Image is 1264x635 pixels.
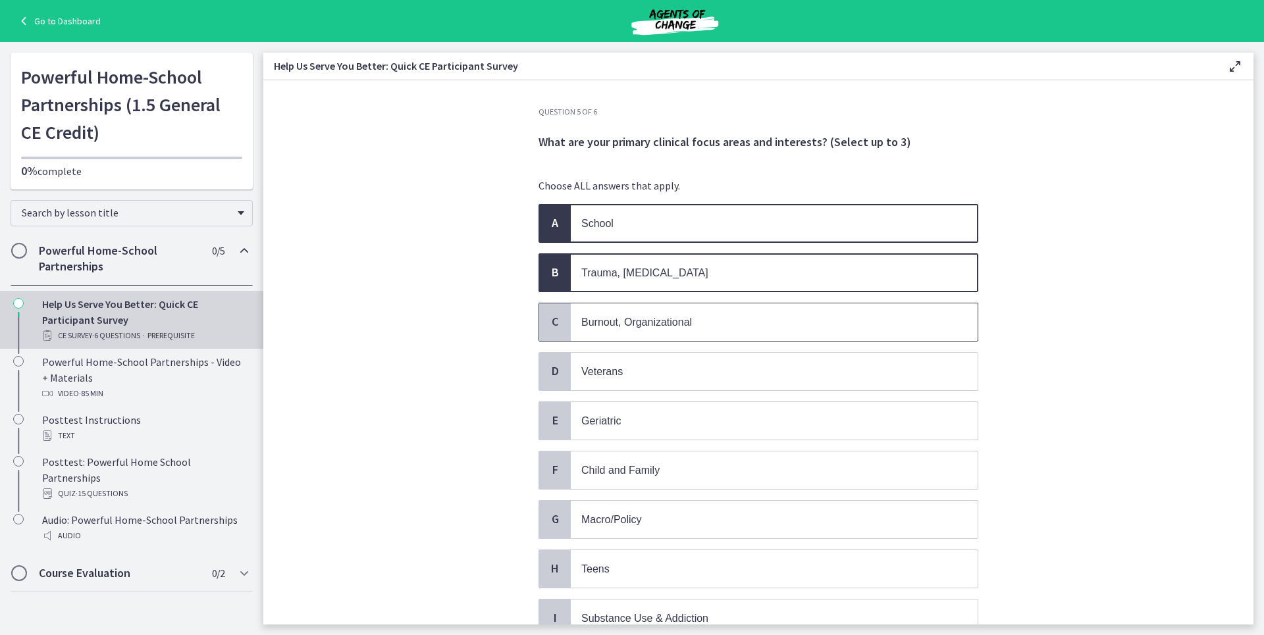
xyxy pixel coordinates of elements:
div: Posttest: Powerful Home School Partnerships [42,454,248,501]
div: Quiz [42,486,248,501]
span: Child and Family [581,465,660,476]
span: D [547,363,563,379]
span: Burnout, Organizational [581,317,692,328]
span: Search by lesson title [22,206,231,219]
div: Posttest Instructions [42,412,248,444]
span: G [547,511,563,527]
div: Audio: Powerful Home-School Partnerships [42,512,248,544]
a: Go to Dashboard [16,13,101,29]
div: Help Us Serve You Better: Quick CE Participant Survey [42,296,248,343]
h2: Powerful Home-School Partnerships [39,243,199,274]
span: Macro/Policy [581,514,642,525]
div: Text [42,428,248,444]
span: F [547,462,563,478]
h3: Question 5 of 6 [539,107,978,117]
span: Substance Use & Addiction [581,613,708,624]
span: School [581,218,614,229]
div: CE Survey [42,328,248,343]
span: · 85 min [79,386,103,401]
span: Geriatric [581,415,621,426]
span: H [547,561,563,576]
span: E [547,413,563,428]
span: 0% [21,163,38,178]
div: Audio [42,528,248,544]
span: · 6 Questions [92,328,140,343]
span: B [547,265,563,280]
p: Choose ALL answers that apply. [539,178,978,193]
span: Teens [581,563,610,574]
h3: Help Us Serve You Better: Quick CE Participant Survey [274,58,1206,74]
p: complete [21,163,242,179]
span: 0 / 5 [212,243,224,259]
img: Agents of Change [596,5,754,37]
h3: What are your primary clinical focus areas and interests? (Select up to 3) [539,134,978,150]
h2: Course Evaluation [39,565,199,581]
div: Search by lesson title [11,200,253,226]
h1: Powerful Home-School Partnerships (1.5 General CE Credit) [21,63,242,146]
span: · [143,328,145,343]
div: Powerful Home-School Partnerships - Video + Materials [42,354,248,401]
span: 0 / 2 [212,565,224,581]
span: I [547,610,563,626]
span: A [547,215,563,231]
span: · 15 Questions [76,486,128,501]
span: PREREQUISITE [147,328,195,343]
div: Video [42,386,248,401]
span: C [547,314,563,330]
span: Veterans [581,366,623,377]
span: Trauma, [MEDICAL_DATA] [581,267,708,278]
